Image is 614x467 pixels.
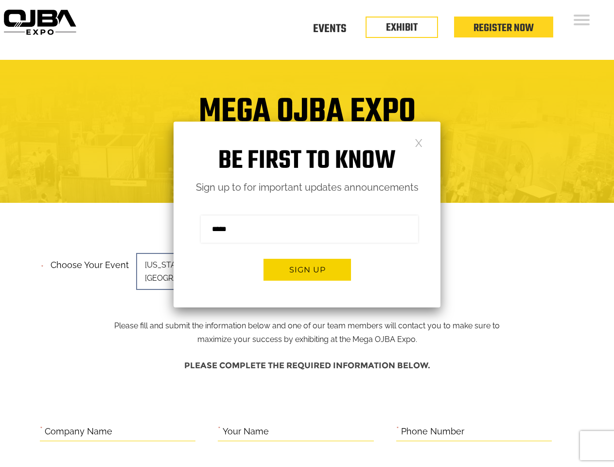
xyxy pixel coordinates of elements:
a: Register Now [474,20,534,36]
a: EXHIBIT [386,19,418,36]
label: Your Name [223,424,269,439]
p: Please fill and submit the information below and one of our team members will contact you to make... [106,257,508,346]
h4: Trade Show Exhibit Space Application [7,146,607,164]
h1: Mega OJBA Expo [7,98,607,137]
h4: Please complete the required information below. [40,356,575,375]
a: Close [415,138,423,146]
label: Phone Number [401,424,464,439]
h1: Be first to know [174,146,440,177]
span: [US_STATE][GEOGRAPHIC_DATA] [136,253,272,290]
button: Sign up [263,259,351,281]
p: Sign up to for important updates announcements [174,179,440,196]
label: Company Name [45,424,112,439]
label: Choose your event [45,251,129,273]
